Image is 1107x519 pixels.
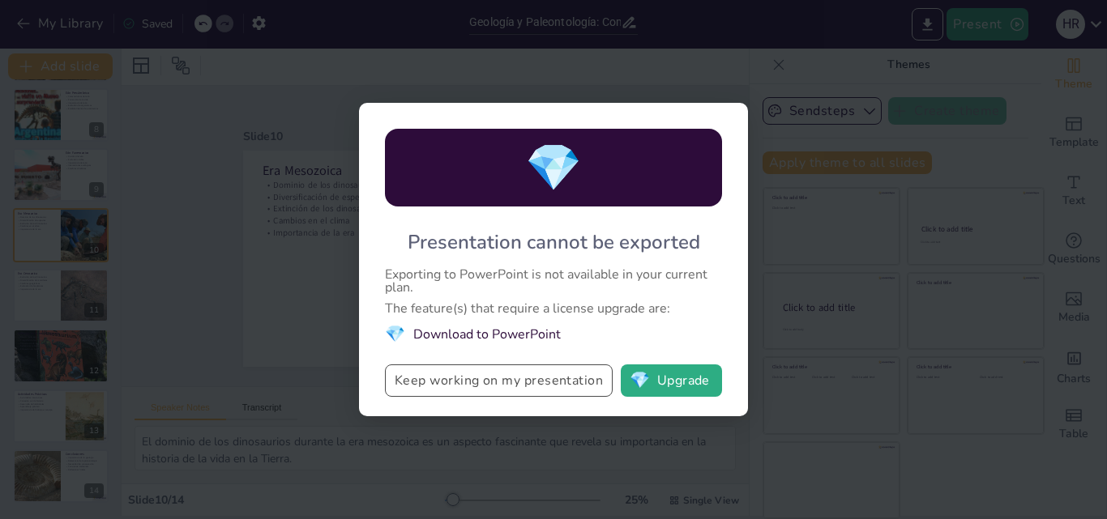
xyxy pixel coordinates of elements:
[385,268,722,294] div: Exporting to PowerPoint is not available in your current plan.
[385,364,613,397] button: Keep working on my presentation
[385,302,722,315] div: The feature(s) that require a license upgrade are:
[630,372,650,389] span: diamond
[385,323,722,345] li: Download to PowerPoint
[525,137,582,199] span: diamond
[621,364,722,397] button: diamondUpgrade
[408,229,700,255] div: Presentation cannot be exported
[385,323,405,345] span: diamond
